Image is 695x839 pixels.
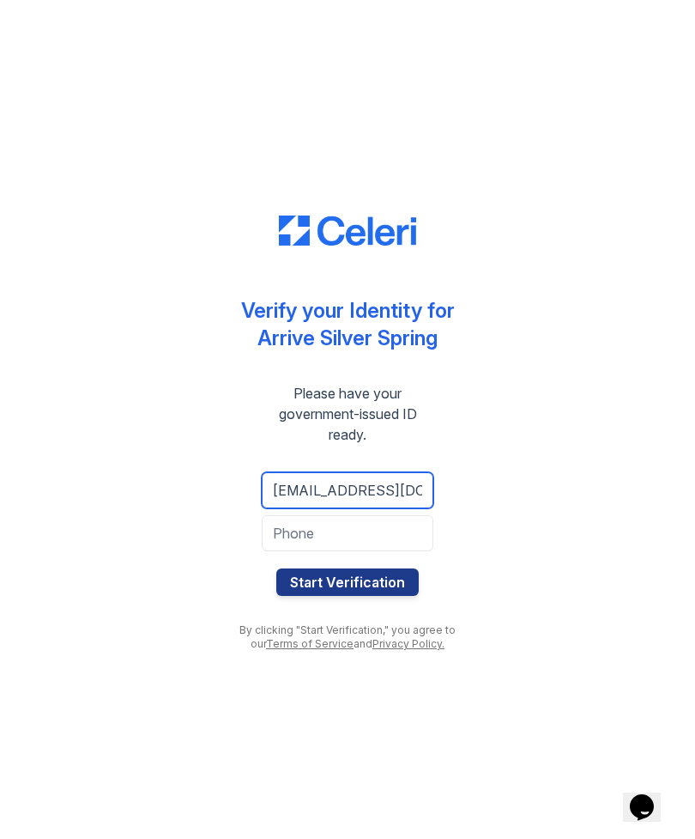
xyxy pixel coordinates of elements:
[276,568,419,596] button: Start Verification
[227,623,468,651] div: By clicking "Start Verification," you agree to our and
[266,637,354,650] a: Terms of Service
[279,216,416,246] img: CE_Logo_Blue-a8612792a0a2168367f1c8372b55b34899dd931a85d93a1a3d3e32e68fde9ad4.png
[227,383,468,445] div: Please have your government-issued ID ready.
[262,515,433,551] input: Phone
[623,770,678,822] iframe: chat widget
[241,297,455,352] div: Verify your Identity for Arrive Silver Spring
[262,472,433,508] input: Email
[372,637,444,650] a: Privacy Policy.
